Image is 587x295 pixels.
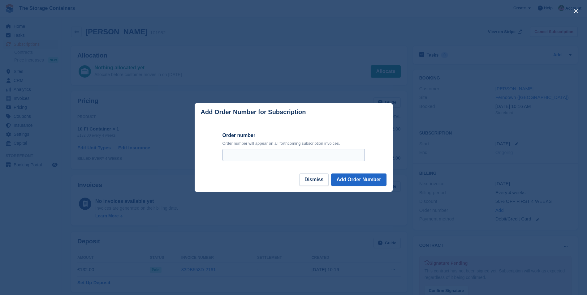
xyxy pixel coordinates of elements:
button: Add Order Number [331,173,386,186]
p: Add Order Number for Subscription [201,109,306,116]
label: Order number [222,132,365,139]
button: close [571,6,581,16]
p: Order number will appear on all forthcoming subscription invoices. [222,140,365,147]
button: Dismiss [299,173,329,186]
